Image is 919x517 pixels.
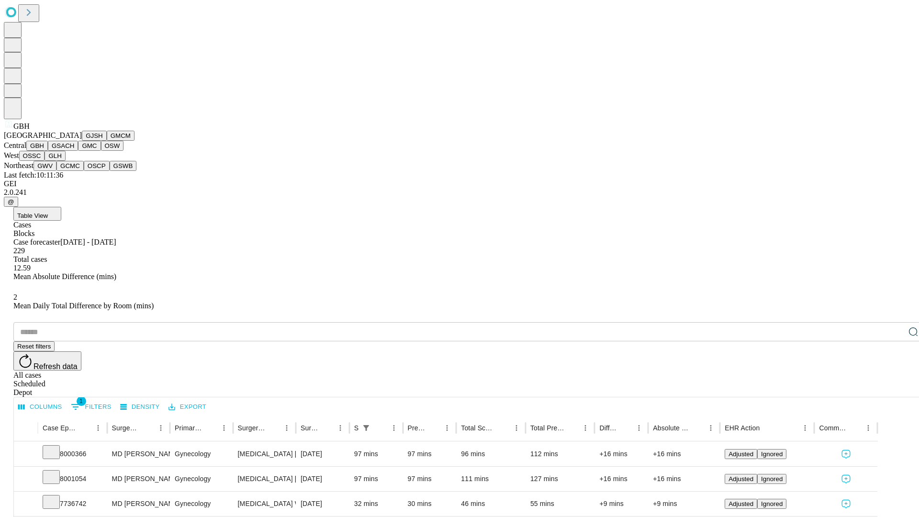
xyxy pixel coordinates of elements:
button: Sort [691,421,704,435]
button: Ignored [757,449,786,459]
button: Menu [280,421,293,435]
span: Refresh data [34,362,78,371]
button: Menu [217,421,231,435]
button: Menu [862,421,875,435]
button: GWV [34,161,56,171]
div: GEI [4,180,915,188]
div: Gynecology [175,492,228,516]
button: GBH [26,141,48,151]
div: Gynecology [175,442,228,466]
div: MD [PERSON_NAME] [PERSON_NAME] [112,442,165,466]
div: +16 mins [653,467,715,491]
div: +9 mins [653,492,715,516]
span: Ignored [761,475,783,483]
div: [MEDICAL_DATA] [MEDICAL_DATA] REMOVAL TUBES AND/OR OVARIES FOR UTERUS 250GM OR LESS [238,467,291,491]
div: [DATE] [301,442,345,466]
span: Adjusted [728,500,753,507]
button: Reset filters [13,341,55,351]
div: [DATE] [301,492,345,516]
button: Menu [440,421,454,435]
div: Comments [819,424,847,432]
div: +16 mins [653,442,715,466]
button: GCMC [56,161,84,171]
button: Density [118,400,162,415]
span: 12.59 [13,264,31,272]
div: 97 mins [408,467,452,491]
button: Menu [632,421,646,435]
div: 55 mins [530,492,590,516]
span: Reset filters [17,343,51,350]
button: Sort [565,421,579,435]
button: Select columns [16,400,65,415]
span: @ [8,198,14,205]
button: Menu [91,421,105,435]
button: GSACH [48,141,78,151]
button: Adjusted [725,499,757,509]
button: Export [166,400,209,415]
div: 127 mins [530,467,590,491]
div: +16 mins [599,442,643,466]
div: Surgery Name [238,424,266,432]
span: Total cases [13,255,47,263]
button: Menu [704,421,717,435]
span: Last fetch: 10:11:36 [4,171,63,179]
button: Ignored [757,499,786,509]
span: Central [4,141,26,149]
div: Total Scheduled Duration [461,424,495,432]
button: GLH [45,151,65,161]
button: Sort [427,421,440,435]
div: Total Predicted Duration [530,424,565,432]
button: Sort [848,421,862,435]
div: 32 mins [354,492,398,516]
button: Refresh data [13,351,81,371]
div: 97 mins [354,442,398,466]
div: 111 mins [461,467,521,491]
button: Menu [334,421,347,435]
span: Adjusted [728,475,753,483]
div: [DATE] [301,467,345,491]
button: Sort [619,421,632,435]
div: 8000366 [43,442,102,466]
button: Expand [19,496,33,513]
button: Show filters [68,399,114,415]
button: GMC [78,141,101,151]
div: Primary Service [175,424,202,432]
span: West [4,151,19,159]
span: GBH [13,122,30,130]
div: 96 mins [461,442,521,466]
button: Menu [798,421,812,435]
div: 46 mins [461,492,521,516]
span: Case forecaster [13,238,60,246]
div: Gynecology [175,467,228,491]
div: MD [PERSON_NAME] [PERSON_NAME] [112,467,165,491]
button: GJSH [82,131,107,141]
button: @ [4,197,18,207]
div: +16 mins [599,467,643,491]
button: Sort [141,421,154,435]
button: Menu [154,421,168,435]
button: Expand [19,471,33,488]
span: Mean Daily Total Difference by Room (mins) [13,302,154,310]
button: Ignored [757,474,786,484]
button: Expand [19,446,33,463]
div: MD [PERSON_NAME] [PERSON_NAME] [112,492,165,516]
span: Northeast [4,161,34,169]
button: Adjusted [725,474,757,484]
div: 2.0.241 [4,188,915,197]
button: Show filters [359,421,373,435]
button: OSCP [84,161,110,171]
button: Sort [204,421,217,435]
div: [MEDICAL_DATA] [MEDICAL_DATA] REMOVAL TUBES AND/OR OVARIES FOR UTERUS 250GM OR LESS [238,442,291,466]
span: [DATE] - [DATE] [60,238,116,246]
button: Sort [320,421,334,435]
div: EHR Action [725,424,760,432]
div: Absolute Difference [653,424,690,432]
button: Sort [267,421,280,435]
button: Sort [761,421,774,435]
div: Case Epic Id [43,424,77,432]
span: 1 [77,396,86,406]
div: +9 mins [599,492,643,516]
span: Table View [17,212,48,219]
div: Scheduled In Room Duration [354,424,359,432]
div: Surgery Date [301,424,319,432]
